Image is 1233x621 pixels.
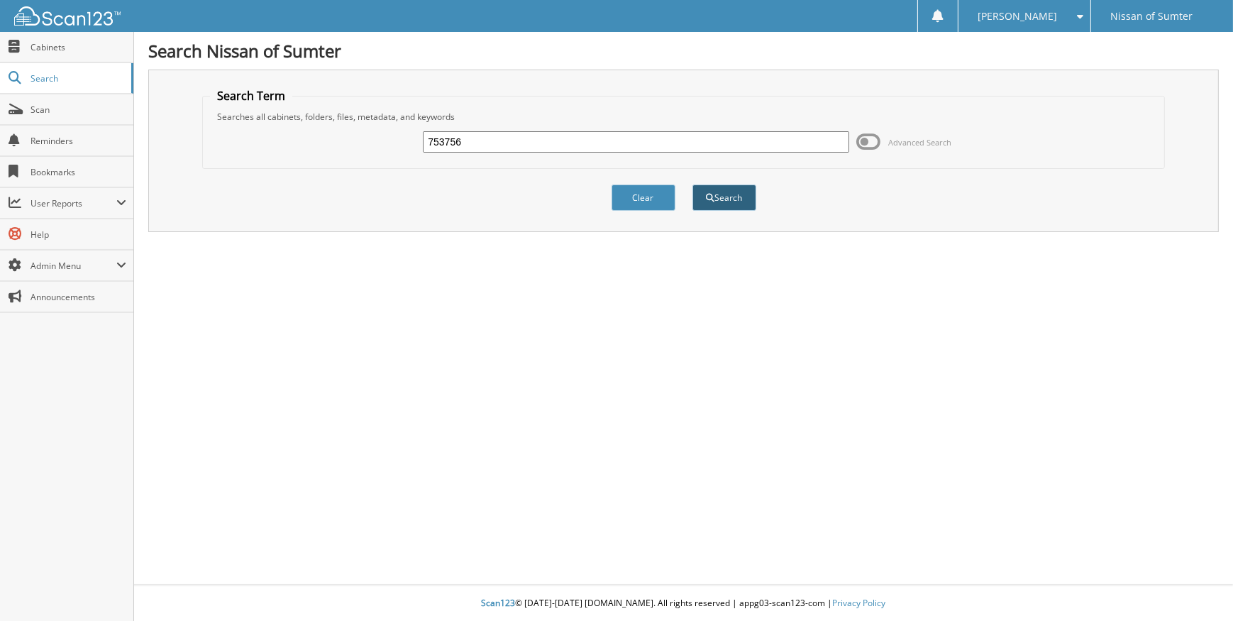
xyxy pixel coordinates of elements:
span: Search [31,72,124,84]
span: Help [31,229,126,241]
span: Scan [31,104,126,116]
button: Clear [612,185,675,211]
span: Reminders [31,135,126,147]
span: [PERSON_NAME] [978,12,1058,21]
iframe: Chat Widget [1162,553,1233,621]
div: © [DATE]-[DATE] [DOMAIN_NAME]. All rights reserved | appg03-scan123-com | [134,586,1233,621]
span: Scan123 [482,597,516,609]
span: Announcements [31,291,126,303]
a: Privacy Policy [833,597,886,609]
div: Searches all cabinets, folders, files, metadata, and keywords [210,111,1156,123]
legend: Search Term [210,88,292,104]
span: Nissan of Sumter [1110,12,1193,21]
span: Cabinets [31,41,126,53]
button: Search [692,185,756,211]
span: Advanced Search [888,137,951,148]
h1: Search Nissan of Sumter [148,39,1219,62]
span: Bookmarks [31,166,126,178]
span: User Reports [31,197,116,209]
img: scan123-logo-white.svg [14,6,121,26]
span: Admin Menu [31,260,116,272]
